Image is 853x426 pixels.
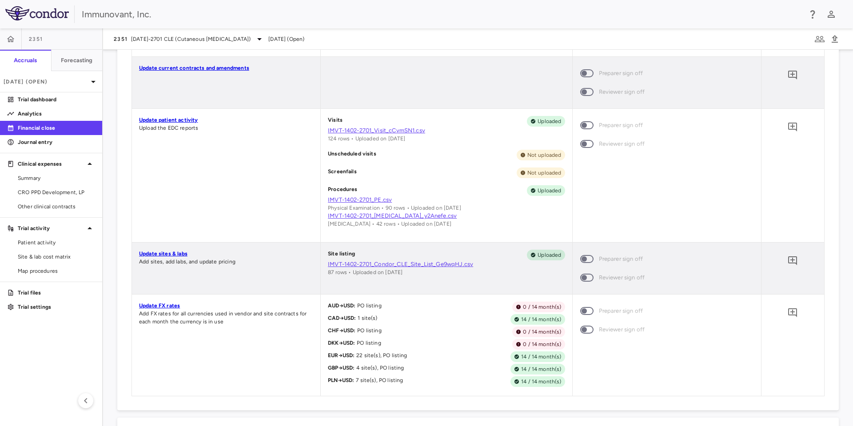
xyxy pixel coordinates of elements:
span: [DATE] (Open) [268,35,304,43]
p: Procedures [328,185,358,196]
button: Add comment [785,119,800,135]
span: [MEDICAL_DATA] • 42 rows • Uploaded on [DATE] [328,221,451,227]
span: Patient activity [18,239,95,247]
span: GBP → USD : [328,365,355,371]
span: Reviewer sign off [599,273,645,283]
span: Add FX rates for all currencies used in vendor and site contracts for each month the currency is ... [139,311,307,325]
span: 4 site(s), PO listing [355,365,404,371]
p: [DATE] (Open) [4,78,88,86]
span: 0 / 14 month(s) [519,340,565,348]
a: IMVT-1402-2701_Visit_cCvmSN1.csv [328,127,565,135]
svg: Add comment [787,70,798,80]
span: PLN → USD : [328,377,354,383]
p: Trial dashboard [18,96,95,104]
button: Add comment [785,305,800,320]
span: Preparer sign off [599,68,643,78]
p: Trial activity [18,224,84,232]
h6: Forecasting [61,56,93,64]
button: Add comment [785,68,800,83]
span: CRO PPD Development, LP [18,188,95,196]
p: Site listing [328,250,355,260]
p: Trial settings [18,303,95,311]
span: [DATE]-2701 CLE (Cutaneous [MEDICAL_DATA]) [131,35,251,43]
a: Update current contracts and amendments [139,65,249,71]
div: Immunovant, Inc. [82,8,801,21]
p: Trial files [18,289,95,297]
svg: Add comment [787,255,798,266]
span: Not uploaded [524,151,565,159]
span: 14 / 14 month(s) [518,378,565,386]
span: PO listing [355,303,382,309]
span: 0 / 14 month(s) [519,328,565,336]
svg: Add comment [787,122,798,132]
span: Reviewer sign off [599,325,645,334]
p: Clinical expenses [18,160,84,168]
a: Update sites & labs [139,251,187,257]
span: Preparer sign off [599,306,643,316]
button: Add comment [785,253,800,268]
span: Uploaded [534,187,565,195]
span: 1 site(s) [356,315,377,321]
a: IMVT-1402-2701_Condor_CLE_Site_List_Ge9wqHJ.csv [328,260,565,268]
span: PO listing [355,340,381,346]
span: Uploaded [534,251,565,259]
a: Update FX rates [139,303,180,309]
span: Preparer sign off [599,120,643,130]
span: Uploaded [534,117,565,125]
span: PO listing [355,327,382,334]
p: Analytics [18,110,95,118]
span: 0 / 14 month(s) [519,303,565,311]
p: Screenfails [328,167,357,178]
span: 22 site(s), PO listing [355,352,407,358]
h6: Accruals [14,56,37,64]
span: 124 rows • Uploaded on [DATE] [328,135,405,142]
span: AUD → USD : [328,303,355,309]
span: 7 site(s), PO listing [354,377,403,383]
span: Physical Examination • 90 rows • Uploaded on [DATE] [328,205,461,211]
span: CHF → USD : [328,327,355,334]
span: Site & lab cost matrix [18,253,95,261]
span: EUR → USD : [328,352,355,358]
p: Journal entry [18,138,95,146]
span: Preparer sign off [599,254,643,264]
a: IMVT-1402-2701_PE.csv [328,196,565,204]
span: Reviewer sign off [599,139,645,149]
span: CAD → USD : [328,315,356,321]
svg: Add comment [787,307,798,318]
span: Map procedures [18,267,95,275]
a: IMVT-1402-2701_[MEDICAL_DATA]_y2Anefe.csv [328,212,565,220]
span: 14 / 14 month(s) [518,365,565,373]
p: Visits [328,116,343,127]
span: DKK → USD : [328,340,355,346]
span: 87 rows • Uploaded on [DATE] [328,269,403,275]
p: Unscheduled visits [328,150,376,160]
span: 2351 [29,36,43,43]
span: Summary [18,174,95,182]
a: Update patient activity [139,117,198,123]
span: Other clinical contracts [18,203,95,211]
span: Upload the EDC reports [139,125,198,131]
p: Financial close [18,124,95,132]
span: 14 / 14 month(s) [518,353,565,361]
span: 14 / 14 month(s) [518,315,565,323]
span: Reviewer sign off [599,87,645,97]
span: Not uploaded [524,169,565,177]
span: 2351 [114,36,128,43]
span: Add sites, add labs, and update pricing [139,259,235,265]
img: logo-full-SnFGN8VE.png [5,6,69,20]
